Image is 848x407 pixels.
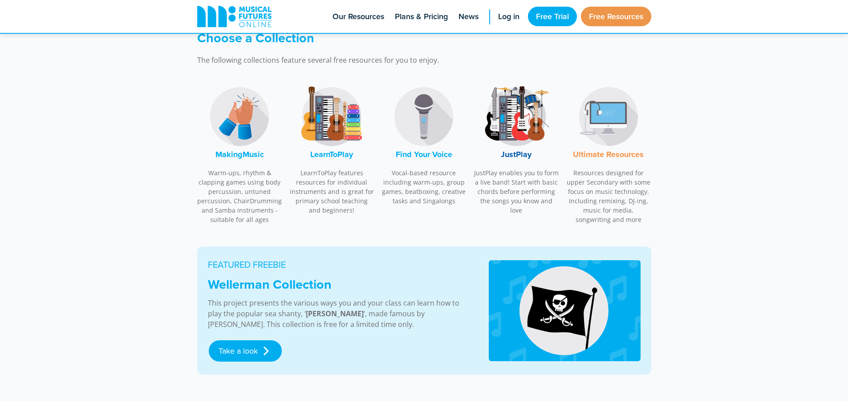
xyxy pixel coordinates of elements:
[396,149,452,160] font: Find Your Voice
[498,11,519,23] span: Log in
[208,298,467,330] p: This project presents the various ways you and your class can learn how to play the popular sea s...
[474,168,559,215] p: JustPlay enables you to form a live band! Start with basic chords before performing the songs you...
[197,79,283,229] a: MakingMusic LogoMakingMusic Warm-ups, rhythm & clapping games using body percussion, untuned perc...
[395,11,448,23] span: Plans & Pricing
[573,149,644,160] font: Ultimate Resources
[206,83,273,150] img: MakingMusic Logo
[501,149,532,160] font: JustPlay
[197,30,544,46] h3: Choose a Collection
[215,149,264,160] font: MakingMusic
[458,11,479,23] span: News
[289,79,375,220] a: LearnToPlay LogoLearnToPlay LearnToPlay features resources for individual instruments and is grea...
[289,168,375,215] p: LearnToPlay features resources for individual instruments and is great for primary school teachin...
[208,258,467,271] p: FEATURED FREEBIE
[310,149,353,160] font: LearnToPlay
[298,83,365,150] img: LearnToPlay Logo
[197,168,283,224] p: Warm-ups, rhythm & clapping games using body percussion, untuned percussion, ChairDrumming and Sa...
[581,7,651,26] a: Free Resources
[381,168,467,206] p: Vocal-based resource including warm-ups, group games, beatboxing, creative tasks and Singalongs
[566,79,651,229] a: Music Technology LogoUltimate Resources Resources designed for upper Secondary with some focus on...
[197,55,544,65] p: The following collections feature several free resources for you to enjoy.
[208,275,332,294] strong: Wellerman Collection
[566,168,651,224] p: Resources designed for upper Secondary with some focus on music technology. Including remixing, D...
[381,79,467,210] a: Find Your Voice LogoFind Your Voice Vocal-based resource including warm-ups, group games, beatbox...
[333,11,384,23] span: Our Resources
[209,340,282,362] a: Take a look
[474,79,559,220] a: JustPlay LogoJustPlay JustPlay enables you to form a live band! Start with basic chords before pe...
[575,83,642,150] img: Music Technology Logo
[483,83,550,150] img: JustPlay Logo
[390,83,457,150] img: Find Your Voice Logo
[528,7,577,26] a: Free Trial
[306,309,364,318] strong: [PERSON_NAME]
